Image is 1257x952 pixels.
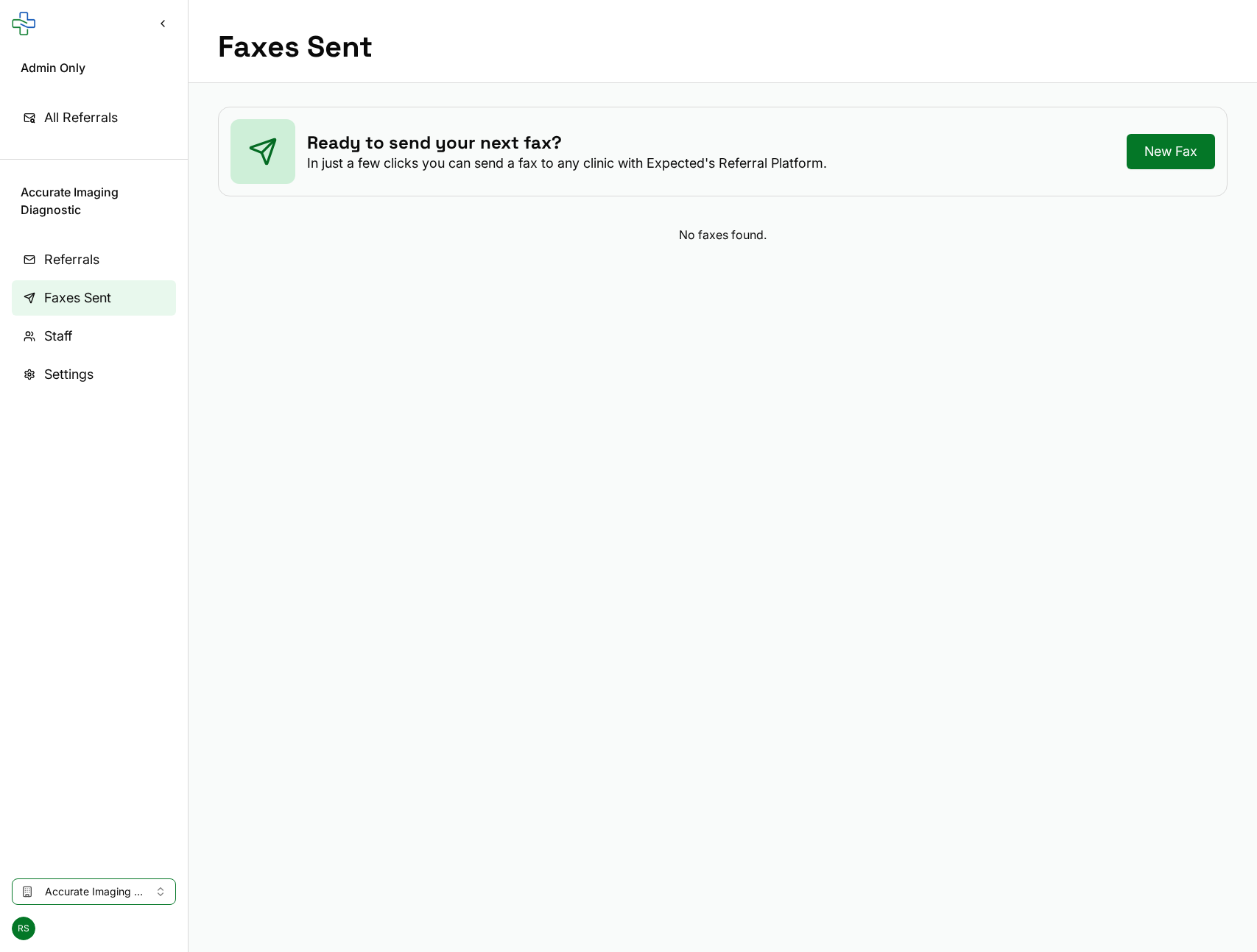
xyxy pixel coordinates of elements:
h3: Ready to send your next fax? [307,131,827,154]
span: Accurate Imaging Diagnostic [45,884,143,899]
h1: Faxes Sent [218,29,373,65]
span: RS [12,917,35,940]
span: Staff [44,326,72,347]
p: In just a few clicks you can send a fax to any clinic with Expected's Referral Platform. [307,154,827,172]
div: No faxes found. [218,226,1228,244]
span: Faxes Sent [44,288,111,308]
button: Select clinic [12,878,176,905]
span: Referrals [44,249,99,270]
a: All Referrals [12,100,176,135]
a: Settings [12,357,176,392]
span: All Referrals [44,107,118,128]
a: Referrals [12,242,176,277]
span: Admin Only [21,59,167,77]
span: Accurate Imaging Diagnostic [21,183,167,219]
a: Faxes Sent [12,280,176,316]
a: Staff [12,319,176,354]
a: New Fax [1127,134,1215,169]
button: Collapse sidebar [149,10,176,37]
span: Settings [44,364,94,385]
